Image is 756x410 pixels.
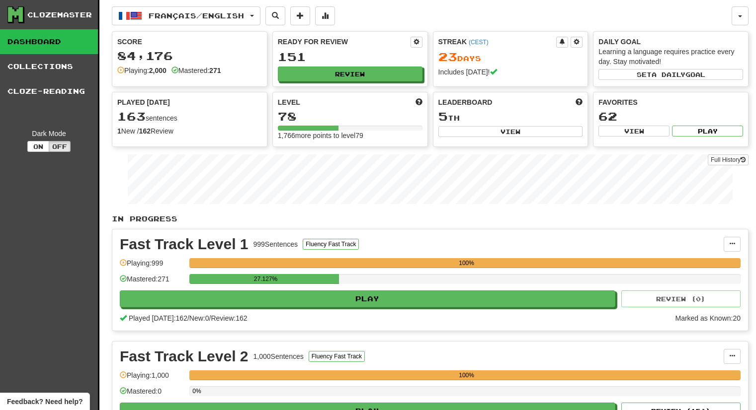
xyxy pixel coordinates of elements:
[598,110,743,123] div: 62
[253,351,304,361] div: 1,000 Sentences
[192,370,741,380] div: 100%
[438,126,583,137] button: View
[598,69,743,80] button: Seta dailygoal
[117,37,262,47] div: Score
[120,386,184,403] div: Mastered: 0
[598,47,743,67] div: Learning a language requires practice every day. Stay motivated!
[708,154,749,165] a: Full History
[438,110,583,123] div: th
[7,129,90,138] div: Dark Mode
[315,6,335,25] button: More stats
[278,37,411,47] div: Ready for Review
[192,258,741,268] div: 100%
[129,314,187,322] span: Played [DATE]: 162
[278,97,300,107] span: Level
[120,237,249,252] div: Fast Track Level 1
[117,126,262,136] div: New / Review
[211,314,247,322] span: Review: 162
[192,274,339,284] div: 27.127%
[120,349,249,364] div: Fast Track Level 2
[598,126,670,137] button: View
[117,97,170,107] span: Played [DATE]
[117,66,167,75] div: Playing:
[120,290,615,307] button: Play
[27,141,49,152] button: On
[621,290,741,307] button: Review (0)
[117,109,146,123] span: 163
[438,97,493,107] span: Leaderboard
[265,6,285,25] button: Search sentences
[253,239,298,249] div: 999 Sentences
[120,370,184,387] div: Playing: 1,000
[117,110,262,123] div: sentences
[278,110,422,123] div: 78
[416,97,422,107] span: Score more points to level up
[576,97,583,107] span: This week in points, UTC
[139,127,151,135] strong: 162
[438,67,583,77] div: Includes [DATE]!
[49,141,71,152] button: Off
[149,11,244,20] span: Français / English
[112,214,749,224] p: In Progress
[187,314,189,322] span: /
[120,258,184,274] div: Playing: 999
[149,67,167,74] strong: 2,000
[598,37,743,47] div: Daily Goal
[278,131,422,140] div: 1,766 more points to level 79
[117,50,262,62] div: 84,176
[652,71,685,78] span: a daily
[438,50,457,64] span: 23
[112,6,260,25] button: Français/English
[120,274,184,290] div: Mastered: 271
[7,397,83,407] span: Open feedback widget
[209,67,221,74] strong: 271
[278,51,422,63] div: 151
[303,239,359,250] button: Fluency Fast Track
[469,39,489,46] a: (CEST)
[309,351,365,362] button: Fluency Fast Track
[171,66,221,75] div: Mastered:
[675,313,741,323] div: Marked as Known: 20
[672,126,743,137] button: Play
[438,51,583,64] div: Day s
[290,6,310,25] button: Add sentence to collection
[278,67,422,81] button: Review
[438,37,557,47] div: Streak
[598,97,743,107] div: Favorites
[189,314,209,322] span: New: 0
[438,109,448,123] span: 5
[27,10,92,20] div: Clozemaster
[117,127,121,135] strong: 1
[209,314,211,322] span: /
